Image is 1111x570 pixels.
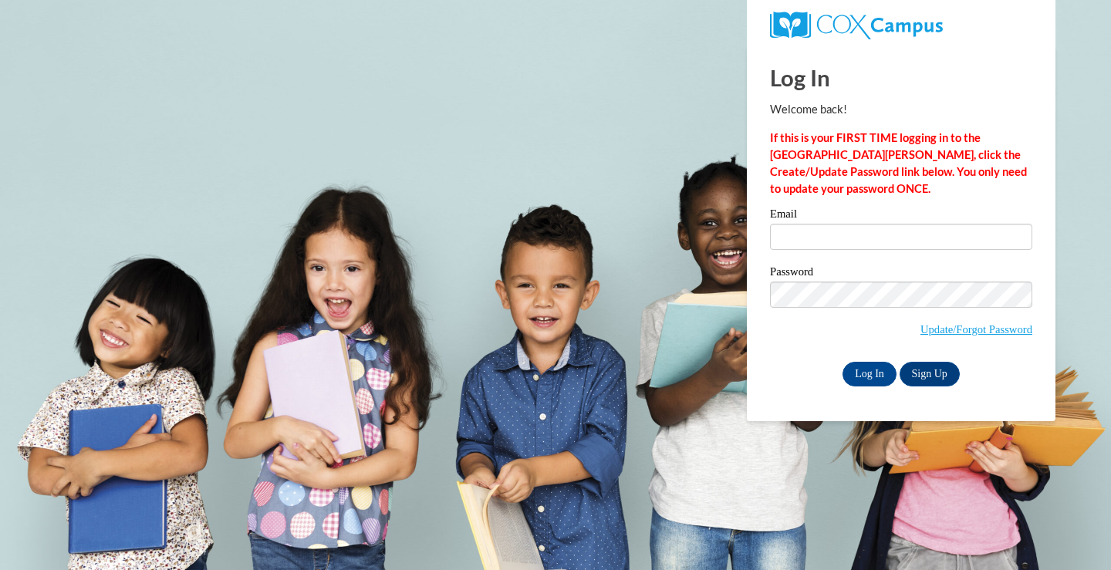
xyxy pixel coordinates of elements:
input: Log In [843,362,897,386]
h1: Log In [770,62,1032,93]
label: Email [770,208,1032,224]
p: Welcome back! [770,101,1032,118]
a: Sign Up [900,362,960,386]
strong: If this is your FIRST TIME logging in to the [GEOGRAPHIC_DATA][PERSON_NAME], click the Create/Upd... [770,131,1027,195]
img: COX Campus [770,12,943,39]
a: COX Campus [770,12,1032,39]
a: Update/Forgot Password [920,323,1032,336]
label: Password [770,266,1032,282]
